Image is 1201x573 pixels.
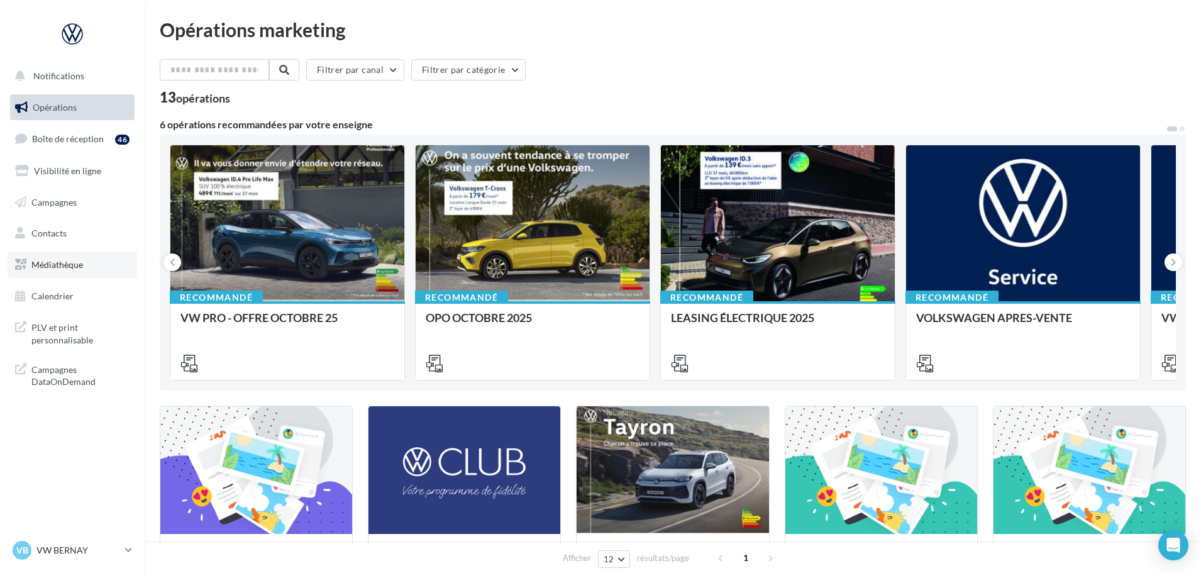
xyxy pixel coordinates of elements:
span: 1 [736,548,756,568]
div: Opérations marketing [160,20,1186,39]
a: Boîte de réception46 [8,125,137,152]
p: VW BERNAY [36,544,120,557]
a: Campagnes [8,189,137,216]
div: Open Intercom Messenger [1158,530,1188,560]
div: Recommandé [660,291,753,304]
a: PLV et print personnalisable [8,314,137,351]
div: VOLKSWAGEN APRES-VENTE [916,311,1130,337]
span: Afficher [563,552,591,564]
span: Visibilité en ligne [34,165,101,176]
span: Campagnes DataOnDemand [31,361,130,388]
div: VW PRO - OFFRE OCTOBRE 25 [180,311,394,337]
span: Campagnes [31,196,77,207]
span: VB [16,544,28,557]
div: 13 [160,91,230,104]
span: PLV et print personnalisable [31,319,130,346]
div: Recommandé [905,291,999,304]
span: Calendrier [31,291,74,301]
a: Opérations [8,94,137,121]
a: Campagnes DataOnDemand [8,356,137,393]
div: Recommandé [170,291,263,304]
div: opérations [176,92,230,104]
span: Notifications [33,70,84,81]
span: résultats/page [637,552,689,564]
a: Visibilité en ligne [8,158,137,184]
button: Filtrer par canal [306,59,404,81]
a: Calendrier [8,283,137,309]
span: Boîte de réception [32,133,104,144]
span: 12 [604,554,614,564]
a: Médiathèque [8,252,137,278]
div: LEASING ÉLECTRIQUE 2025 [671,311,885,337]
a: VB VW BERNAY [10,538,135,562]
a: Contacts [8,220,137,247]
div: Recommandé [415,291,508,304]
div: OPO OCTOBRE 2025 [426,311,639,337]
div: 6 opérations recommandées par votre enseigne [160,120,1166,130]
span: Opérations [33,102,77,113]
button: Filtrer par catégorie [411,59,526,81]
span: Contacts [31,228,67,238]
button: Notifications [8,63,132,89]
button: 12 [598,550,630,568]
span: Médiathèque [31,259,83,270]
div: 46 [115,135,130,145]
